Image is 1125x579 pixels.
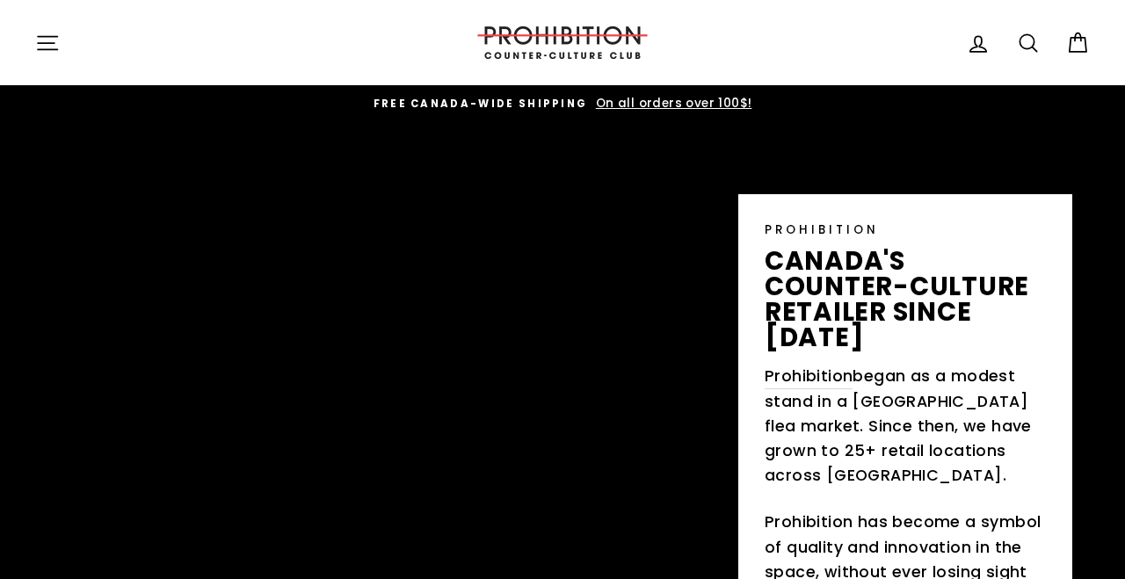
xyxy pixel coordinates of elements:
[765,221,1046,239] p: PROHIBITION
[40,94,1085,113] a: FREE CANADA-WIDE SHIPPING On all orders over 100$!
[374,97,588,111] span: FREE CANADA-WIDE SHIPPING
[765,364,1046,489] p: began as a modest stand in a [GEOGRAPHIC_DATA] flea market. Since then, we have grown to 25+ reta...
[592,95,752,112] span: On all orders over 100$!
[765,364,853,389] a: Prohibition
[765,248,1046,351] p: canada's counter-culture retailer since [DATE]
[475,26,650,59] img: PROHIBITION COUNTER-CULTURE CLUB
